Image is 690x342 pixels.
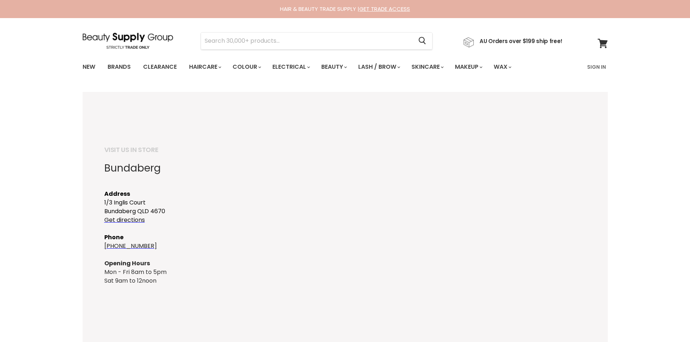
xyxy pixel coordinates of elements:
button: Search [413,33,432,49]
strong: Address [104,190,130,198]
h5: VISIT US IN STORE [104,146,608,154]
iframe: Gorgias live chat messenger [654,308,683,335]
a: Get directions [104,216,145,224]
form: Product [201,32,432,50]
a: Beauty [316,59,351,75]
div: Sat 9am to 12noon [104,276,608,285]
a: Wax [488,59,516,75]
nav: Main [74,56,617,77]
a: GET TRADE ACCESS [359,5,410,13]
a: Haircare [184,59,226,75]
a: Skincare [406,59,448,75]
a: Clearance [138,59,182,75]
a: [PHONE_NUMBER] [104,242,157,250]
a: Lash / Brow [353,59,405,75]
a: Colour [227,59,265,75]
a: New [77,59,101,75]
div: Mon - Fri 8am to 5pm [104,259,608,276]
span: Phone [104,233,124,241]
a: Makeup [449,59,487,75]
strong: Opening Hours [104,259,150,267]
input: Search [201,33,413,49]
p: 1/3 Inglis Court Bundaberg QLD 4670 [104,198,608,216]
a: Brands [102,59,136,75]
a: Electrical [267,59,314,75]
div: HAIR & BEAUTY TRADE SUPPLY | [74,5,617,13]
ul: Main menu [77,56,550,77]
span: Bundaberg [104,161,161,175]
a: Sign In [583,59,610,75]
